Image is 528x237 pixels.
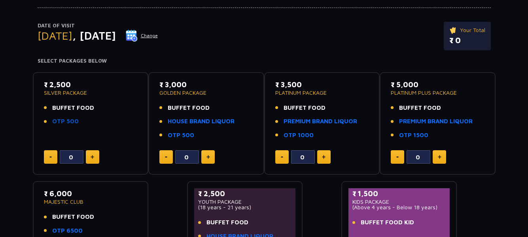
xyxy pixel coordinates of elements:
[44,199,138,205] p: MAJESTIC CLUB
[352,205,446,210] p: (Above 4 years - Below 18 years)
[399,103,441,113] span: BUFFET FOOD
[165,157,167,158] img: minus
[284,103,326,113] span: BUFFET FOOD
[168,117,235,126] a: HOUSE BRAND LIQUOR
[322,155,326,159] img: plus
[38,22,158,30] p: Date of Visit
[206,218,248,227] span: BUFFET FOOD
[449,34,485,46] p: ₹ 0
[52,103,94,113] span: BUFFET FOOD
[91,155,94,159] img: plus
[396,157,399,158] img: minus
[52,212,94,222] span: BUFFET FOOD
[38,29,72,42] span: [DATE]
[198,199,292,205] p: YOUTH PACKAGE
[52,226,83,235] a: OTP 6500
[352,188,446,199] p: ₹ 1,500
[391,79,484,90] p: ₹ 5,000
[168,103,210,113] span: BUFFET FOOD
[168,131,194,140] a: OTP 500
[44,79,138,90] p: ₹ 2,500
[49,157,52,158] img: minus
[44,188,138,199] p: ₹ 6,000
[438,155,441,159] img: plus
[159,79,253,90] p: ₹ 3,000
[159,90,253,96] p: GOLDEN PACKAGE
[72,29,116,42] span: , [DATE]
[125,29,158,42] button: Change
[284,131,314,140] a: OTP 1000
[352,199,446,205] p: KIDS PACKAGE
[44,90,138,96] p: SILVER PACKAGE
[281,157,283,158] img: minus
[198,205,292,210] p: (18 years - 21 years)
[361,218,414,227] span: BUFFET FOOD KID
[275,79,369,90] p: ₹ 3,500
[52,117,79,126] a: OTP 500
[38,58,491,64] h4: Select Packages Below
[275,90,369,96] p: PLATINUM PACKAGE
[399,117,473,126] a: PREMIUM BRAND LIQUOR
[449,26,458,34] img: ticket
[449,26,485,34] p: Your Total
[206,155,210,159] img: plus
[284,117,357,126] a: PREMIUM BRAND LIQUOR
[391,90,484,96] p: PLATINUM PLUS PACKAGE
[198,188,292,199] p: ₹ 2,500
[399,131,428,140] a: OTP 1500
